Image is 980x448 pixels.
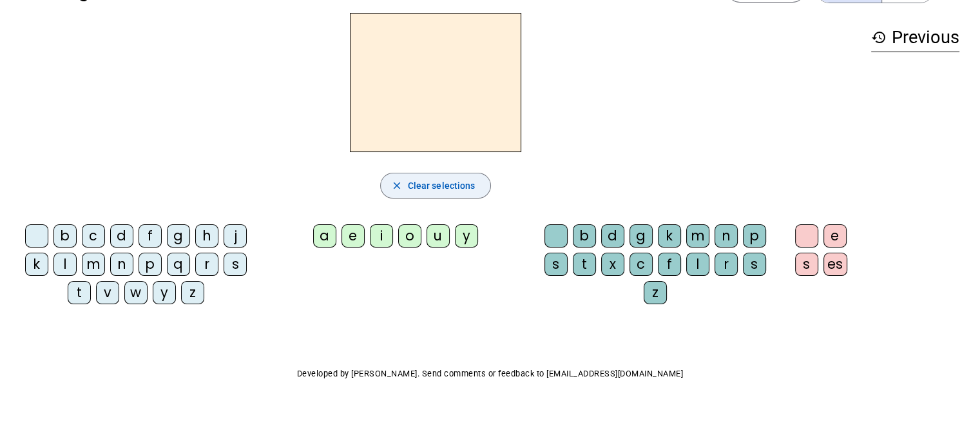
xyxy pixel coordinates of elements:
[153,281,176,304] div: y
[167,224,190,248] div: g
[629,224,653,248] div: g
[715,224,738,248] div: n
[380,173,492,199] button: Clear selections
[601,224,624,248] div: d
[224,253,247,276] div: s
[871,23,959,52] h3: Previous
[139,253,162,276] div: p
[823,224,847,248] div: e
[871,30,887,45] mat-icon: history
[743,253,766,276] div: s
[795,253,818,276] div: s
[181,281,204,304] div: z
[224,224,247,248] div: j
[427,224,450,248] div: u
[195,253,218,276] div: r
[686,224,709,248] div: m
[53,224,77,248] div: b
[68,281,91,304] div: t
[658,224,681,248] div: k
[644,281,667,304] div: z
[10,366,970,382] p: Developed by [PERSON_NAME]. Send comments or feedback to [EMAIL_ADDRESS][DOMAIN_NAME]
[167,253,190,276] div: q
[25,253,48,276] div: k
[686,253,709,276] div: l
[408,178,476,193] span: Clear selections
[391,180,403,191] mat-icon: close
[715,253,738,276] div: r
[398,224,421,248] div: o
[341,224,365,248] div: e
[96,281,119,304] div: v
[370,224,393,248] div: i
[110,253,133,276] div: n
[82,224,105,248] div: c
[82,253,105,276] div: m
[658,253,681,276] div: f
[195,224,218,248] div: h
[124,281,148,304] div: w
[823,253,847,276] div: es
[313,224,336,248] div: a
[139,224,162,248] div: f
[743,224,766,248] div: p
[110,224,133,248] div: d
[629,253,653,276] div: c
[455,224,478,248] div: y
[573,224,596,248] div: b
[601,253,624,276] div: x
[53,253,77,276] div: l
[544,253,568,276] div: s
[573,253,596,276] div: t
